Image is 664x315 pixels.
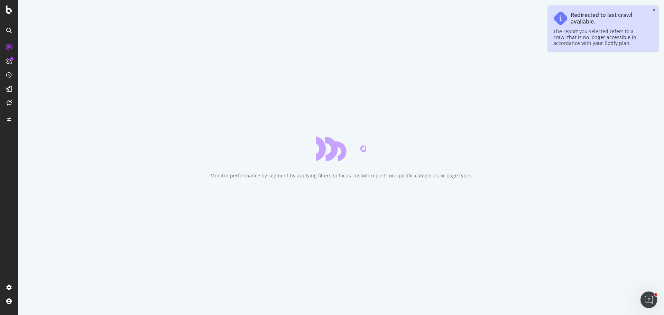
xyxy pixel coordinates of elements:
div: animation [316,136,366,161]
div: close toast [653,8,656,12]
div: Monitor performance by segment by applying filters to focus custom reports on specific categories... [210,172,472,179]
div: Redirected to last crawl available. [571,12,646,25]
iframe: Intercom live chat [640,291,657,308]
div: The report you selected refers to a crawl that is no longer accessible in accordance with your Bo... [553,28,646,46]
